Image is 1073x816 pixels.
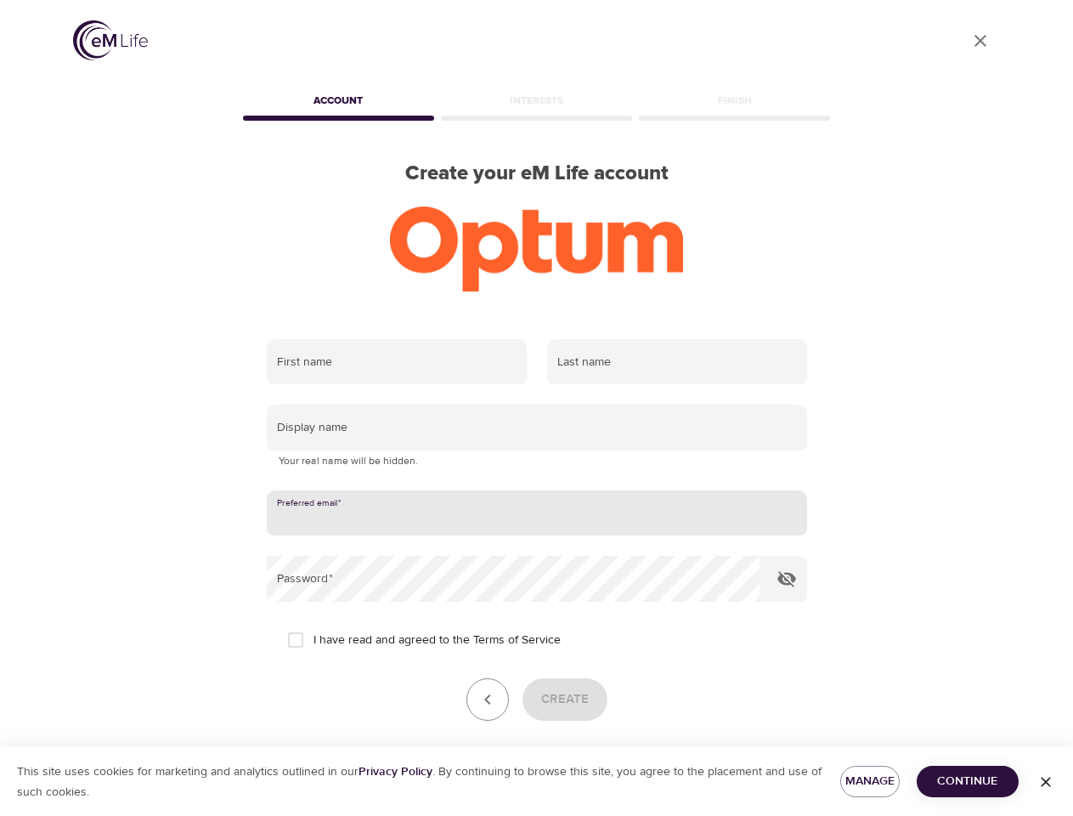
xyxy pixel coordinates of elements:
span: Manage [854,771,886,792]
h2: Create your eM Life account [240,161,834,186]
a: Terms of Service [473,632,561,649]
a: close [960,20,1001,61]
span: I have read and agreed to the [313,632,561,649]
button: Continue [917,766,1019,797]
img: logo [73,20,148,60]
span: Continue [930,771,1005,792]
a: Privacy Policy [359,764,432,779]
p: Your real name will be hidden. [279,453,795,470]
img: Optum-logo-ora-RGB.png [390,207,683,292]
button: Manage [840,766,900,797]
